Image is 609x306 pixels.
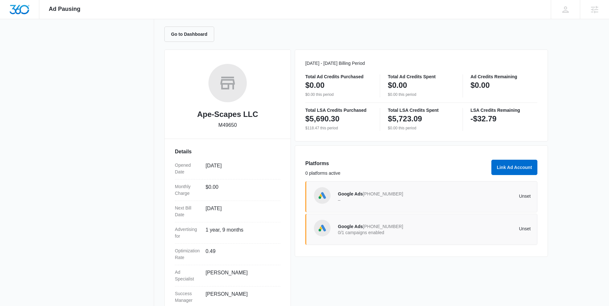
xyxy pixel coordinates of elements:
div: Monthly Charge$0.00 [175,180,280,201]
div: Advertising for1 year, 9 months [175,222,280,244]
p: $0.00 [305,80,324,90]
p: $0.00 this period [305,92,372,97]
p: -$32.79 [471,114,496,124]
p: 0/1 campaigns enabled [338,230,434,235]
p: $5,723.09 [388,114,422,124]
dd: [DATE] [206,205,275,218]
div: Optimization Rate0.49 [175,244,280,265]
dt: Advertising for [175,226,200,240]
dd: 0.49 [206,248,275,261]
p: LSA Credits Remaining [471,108,537,112]
p: $0.00 this period [388,92,455,97]
h2: Ape-Scapes LLC [197,109,258,120]
p: M49650 [218,121,237,129]
a: Notification Settings [66,13,106,21]
dd: [DATE] [206,162,275,175]
dd: [PERSON_NAME] [206,290,275,304]
dt: Ad Specialist [175,269,200,282]
dd: 1 year, 9 months [206,226,275,240]
dt: Success Manager [175,290,200,304]
img: Google Ads [317,191,327,200]
p: Unset [434,226,531,231]
dt: Next Bill Date [175,205,200,218]
p: Total LSA Credits Spent [388,108,455,112]
a: Google AdsGoogle Ads[PHONE_NUMBER]–Unset [305,181,537,212]
dt: Optimization Rate [175,248,200,261]
p: – [338,198,434,202]
p: $0.00 [471,80,490,90]
span: Google Ads [338,191,363,196]
span: Ad Pausing [49,6,81,12]
button: Go to Dashboard [164,27,214,42]
dt: Monthly Charge [175,183,200,197]
p: Total Ad Credits Spent [388,74,455,79]
p: Total LSA Credits Purchased [305,108,372,112]
dt: Opened Date [175,162,200,175]
span: [PHONE_NUMBER] [363,191,403,196]
p: Total Ad Credits Purchased [305,74,372,79]
dd: $0.00 [206,183,275,197]
a: Go to Dashboard [164,31,218,37]
p: 0 platforms active [305,170,488,177]
button: Link Ad Account [491,160,537,175]
h3: Platforms [305,160,488,167]
div: Ad Specialist[PERSON_NAME] [175,265,280,287]
p: [DATE] - [DATE] Billing Period [305,60,537,67]
p: $118.47 this period [305,125,372,131]
span: Google Ads [338,224,363,229]
p: Unset [434,194,531,198]
img: Google Ads [317,223,327,233]
h3: Details [175,148,280,156]
p: $5,690.30 [305,114,340,124]
dd: [PERSON_NAME] [206,269,275,282]
p: Ad Credits Remaining [471,74,537,79]
a: Google AdsGoogle Ads[PHONE_NUMBER]0/1 campaigns enabledUnset [305,214,537,245]
p: $0.00 [388,80,407,90]
div: Opened Date[DATE] [175,158,280,180]
span: [PHONE_NUMBER] [363,224,403,229]
div: Next Bill Date[DATE] [175,201,280,222]
p: $0.00 this period [388,125,455,131]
